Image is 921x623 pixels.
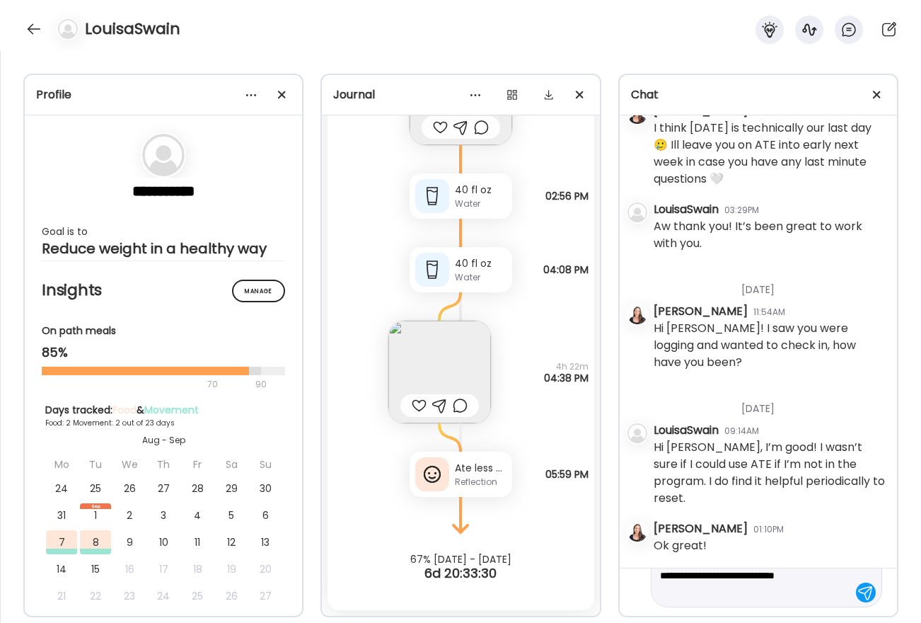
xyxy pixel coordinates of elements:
div: 09:14AM [724,425,759,438]
div: Th [148,452,179,476]
div: 90 [254,376,268,393]
div: 21 [46,584,77,608]
div: 27 [148,476,179,501]
div: 85% [42,344,285,361]
div: 40 fl oz [455,183,506,198]
div: Water [455,271,506,284]
div: 29 [216,476,247,501]
div: 70 [42,376,251,393]
div: 11:54AM [753,306,785,319]
div: 20 [250,557,281,581]
div: We [114,452,145,476]
div: Fr [182,452,213,476]
div: 24 [148,584,179,608]
div: Food: 2 Movement: 2 out of 23 days [45,418,282,428]
div: 16 [114,557,145,581]
div: Reflection [455,476,506,488]
div: 27 [250,584,281,608]
img: avatars%2F0E8GhkRAw3SaeOZx49PbL6V43DX2 [627,522,647,542]
h4: LouisaSwain [85,18,180,40]
span: Food [112,403,137,417]
span: Movement [144,403,199,417]
span: 04:38 PM [544,372,589,384]
div: 7 [46,530,77,554]
div: 12 [216,530,247,554]
div: 10 [148,530,179,554]
div: 23 [114,584,145,608]
div: 6 [250,503,281,527]
div: 24 [46,476,77,501]
span: 05:59 PM [545,469,589,480]
div: 31 [46,503,77,527]
div: 28 [182,476,213,501]
div: [PERSON_NAME] [654,520,748,537]
div: Hi [PERSON_NAME]! I saw you were logging and wanted to check in, how have you been? [654,320,886,371]
span: 02:56 PM [545,190,589,202]
div: Aug - Sep [45,434,282,447]
div: 17 [148,557,179,581]
div: Goal is to [42,223,285,240]
img: bg-avatar-default.svg [627,202,647,222]
div: 22 [80,584,111,608]
span: 4h 22m [544,361,589,372]
div: 19 [216,557,247,581]
img: bg-avatar-default.svg [627,423,647,443]
h2: Insights [42,280,285,301]
div: 26 [114,476,145,501]
div: Days tracked: & [45,403,282,418]
div: Manage [232,280,285,302]
div: Mo [46,452,77,476]
div: Ok great! [654,537,707,554]
img: images%2FhSRkSWY5GxN6t093AdUuxxbAxrh1%2F730U5Ii75r5yFBUWUoY7%2Fs8dbXAO7StFm81EpjgrM_240 [388,321,491,423]
div: 67% [DATE] - [DATE] [322,554,599,565]
div: Ate less at lunch but still ate too much at dinner. Recalibrating and adjusting. Ate too fast. [455,461,506,476]
img: bg-avatar-default.svg [142,134,185,176]
img: bg-avatar-default.svg [58,19,78,39]
div: Sep [80,503,111,509]
div: Sa [216,452,247,476]
div: 1 [80,503,111,527]
div: Profile [36,86,291,103]
div: 2 [114,503,145,527]
div: 25 [80,476,111,501]
div: On path meals [42,324,285,338]
div: Su [250,452,281,476]
div: 25 [182,584,213,608]
div: 4 [182,503,213,527]
div: LouisaSwain [654,201,719,218]
div: 40 fl oz [455,256,506,271]
div: 6d 20:33:30 [322,565,599,582]
div: 30 [250,476,281,501]
div: Water [455,198,506,210]
div: 11 [182,530,213,554]
div: 8 [80,530,111,554]
div: Aw thank you! It’s been great to work with you. [654,218,886,252]
div: Chat [631,86,886,103]
img: avatars%2F0E8GhkRAw3SaeOZx49PbL6V43DX2 [627,304,647,324]
div: 18 [182,557,213,581]
div: 9 [114,530,145,554]
span: 04:08 PM [543,264,589,275]
div: I think [DATE] is technically our last day 🥲 Ill leave you on ATE into early next week in case yo... [654,120,886,188]
div: 3 [148,503,179,527]
div: Tu [80,452,111,476]
div: 03:29PM [724,204,759,217]
div: 13 [250,530,281,554]
div: 01:10PM [753,523,784,536]
div: 5 [216,503,247,527]
div: LouisaSwain [654,422,719,439]
div: Reduce weight in a healthy way [42,240,285,257]
div: Journal [333,86,588,103]
div: [PERSON_NAME] [654,303,748,320]
div: [DATE] [654,384,886,422]
div: [DATE] [654,265,886,303]
div: 26 [216,584,247,608]
div: Hi [PERSON_NAME], I’m good! I wasn’t sure if I could use ATE if I’m not in the program. I do find... [654,439,886,507]
div: 15 [80,557,111,581]
div: 14 [46,557,77,581]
